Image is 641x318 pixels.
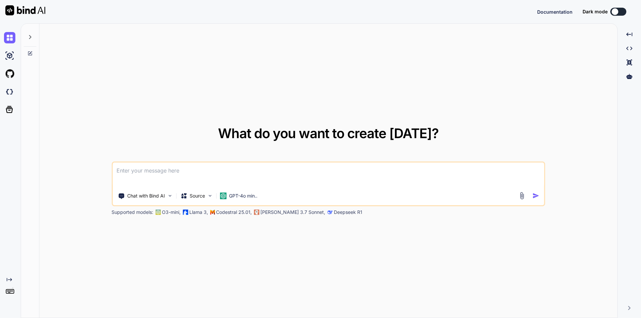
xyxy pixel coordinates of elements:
p: Chat with Bind AI [127,193,165,199]
span: Documentation [537,9,573,15]
p: [PERSON_NAME] 3.7 Sonnet, [260,209,325,216]
p: O3-mini, [162,209,181,216]
img: Bind AI [5,5,45,15]
img: Llama2 [183,210,188,215]
img: claude [327,210,333,215]
img: GPT-4o mini [220,193,226,199]
img: chat [4,32,15,43]
p: Supported models: [112,209,153,216]
img: Pick Models [207,193,213,199]
p: Llama 3, [189,209,208,216]
img: darkCloudIdeIcon [4,86,15,97]
span: Dark mode [583,8,608,15]
img: Pick Tools [167,193,173,199]
img: claude [254,210,259,215]
img: Mistral-AI [210,210,215,215]
img: attachment [518,192,526,200]
img: GPT-4 [155,210,161,215]
p: Codestral 25.01, [216,209,252,216]
p: GPT-4o min.. [229,193,257,199]
span: What do you want to create [DATE]? [218,125,439,141]
img: ai-studio [4,50,15,61]
p: Deepseek R1 [334,209,362,216]
img: icon [532,192,540,199]
img: githubLight [4,68,15,79]
button: Documentation [537,8,573,15]
p: Source [190,193,205,199]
